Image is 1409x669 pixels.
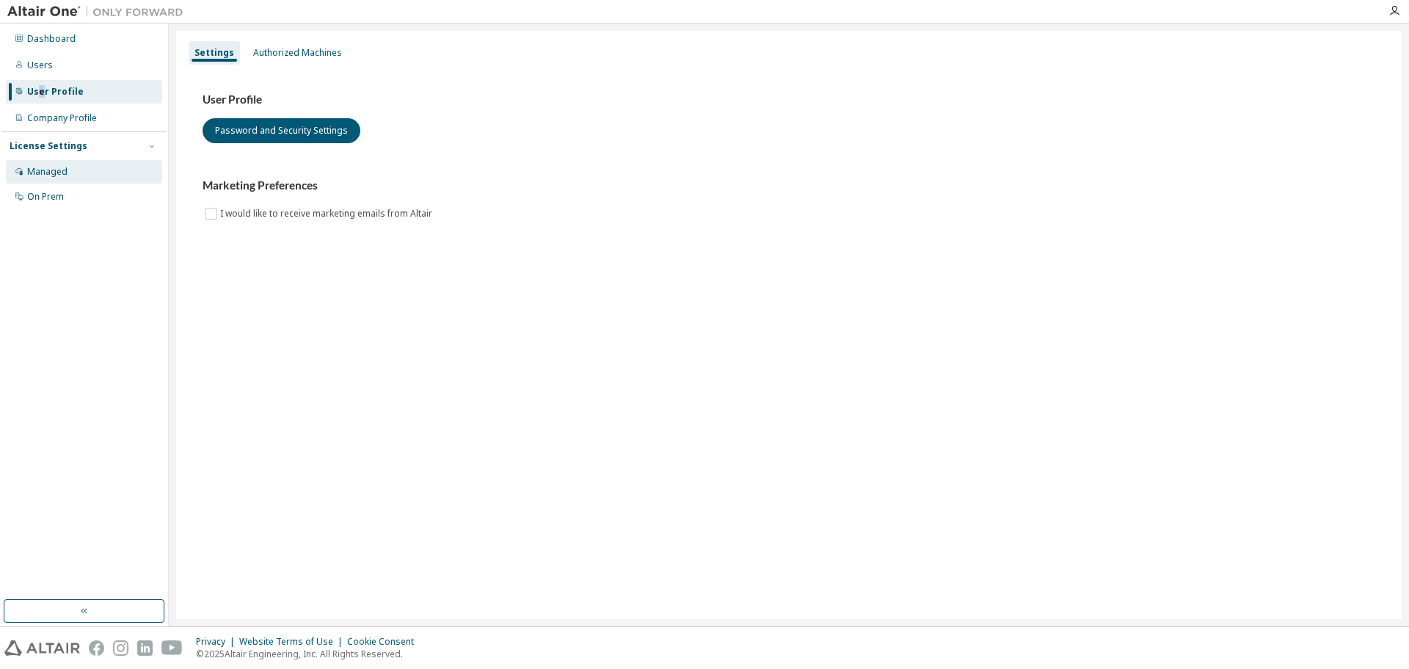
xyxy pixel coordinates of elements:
button: Password and Security Settings [203,118,360,143]
img: altair_logo.svg [4,640,80,656]
div: Settings [194,47,234,59]
div: Company Profile [27,112,97,124]
div: License Settings [10,140,87,152]
img: facebook.svg [89,640,104,656]
div: User Profile [27,86,84,98]
div: Authorized Machines [253,47,342,59]
div: Website Terms of Use [239,636,347,648]
div: Cookie Consent [347,636,423,648]
div: Managed [27,166,68,178]
img: Altair One [7,4,191,19]
div: Users [27,59,53,71]
div: On Prem [27,191,64,203]
div: Privacy [196,636,239,648]
img: linkedin.svg [137,640,153,656]
p: © 2025 Altair Engineering, Inc. All Rights Reserved. [196,648,423,660]
img: instagram.svg [113,640,128,656]
label: I would like to receive marketing emails from Altair [220,205,435,223]
h3: User Profile [203,93,1375,107]
h3: Marketing Preferences [203,178,1375,193]
img: youtube.svg [161,640,183,656]
div: Dashboard [27,33,76,45]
